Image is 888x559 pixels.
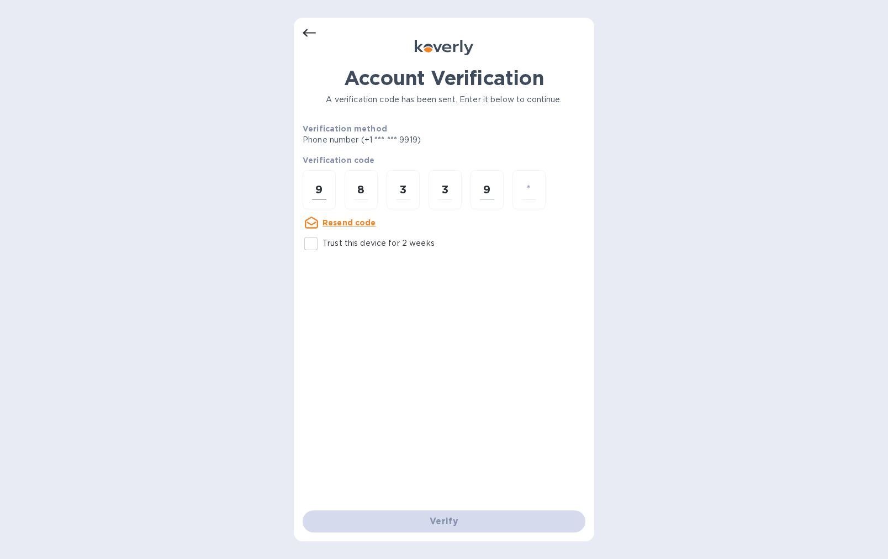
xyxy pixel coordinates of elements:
h1: Account Verification [303,66,585,89]
p: Phone number (+1 *** *** 9919) [303,134,505,146]
p: Verification code [303,155,585,166]
u: Resend code [323,218,376,227]
b: Verification method [303,124,387,133]
p: A verification code has been sent. Enter it below to continue. [303,94,585,106]
p: Trust this device for 2 weeks [323,238,435,249]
